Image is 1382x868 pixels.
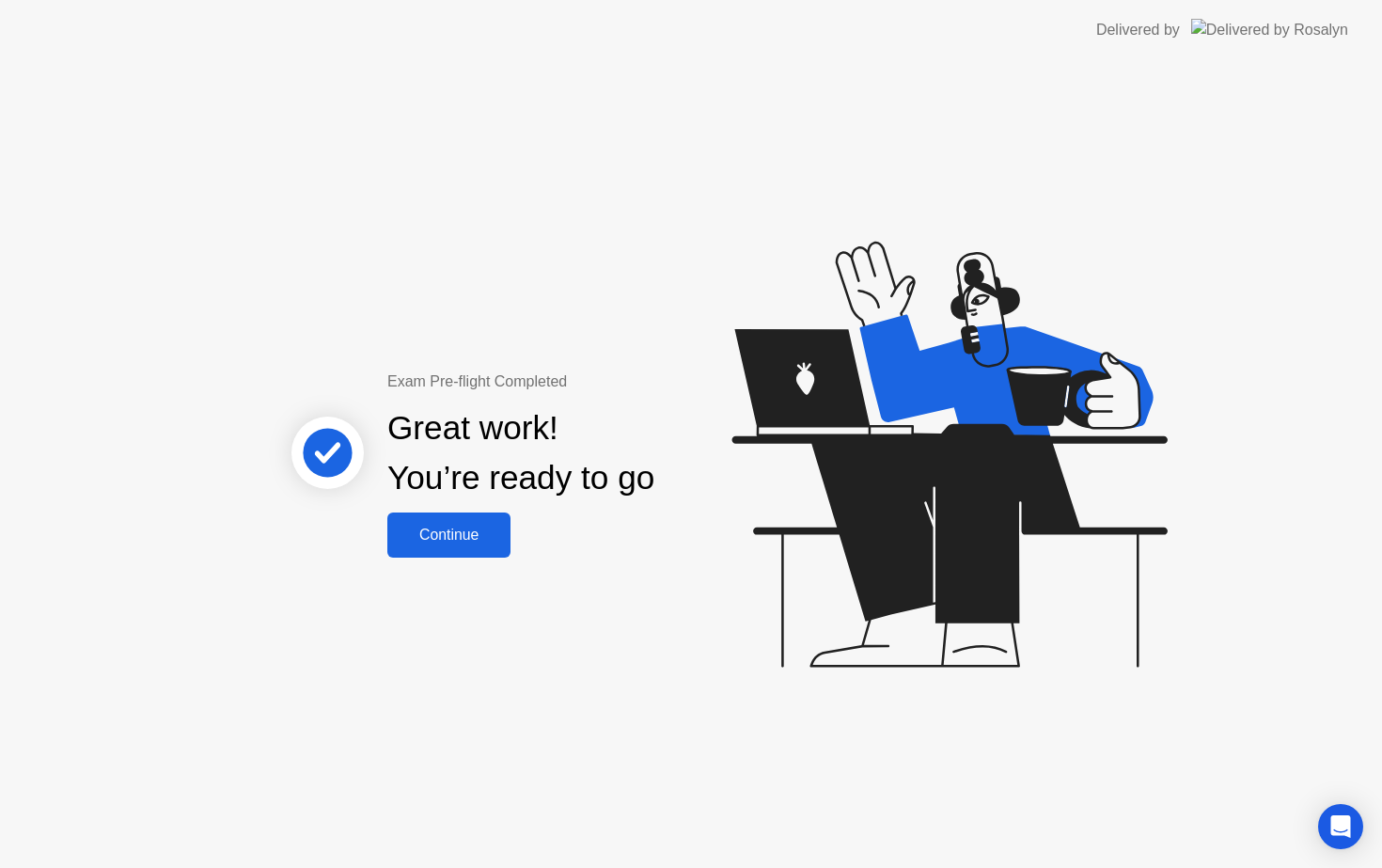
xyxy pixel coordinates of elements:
[387,371,776,393] div: Exam Pre-flight Completed
[1096,19,1180,41] div: Delivered by
[387,403,654,503] div: Great work! You’re ready to go
[387,513,510,558] button: Continue
[1318,804,1363,849] div: Open Intercom Messenger
[393,527,505,544] div: Continue
[1191,19,1348,40] img: Delivered by Rosalyn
